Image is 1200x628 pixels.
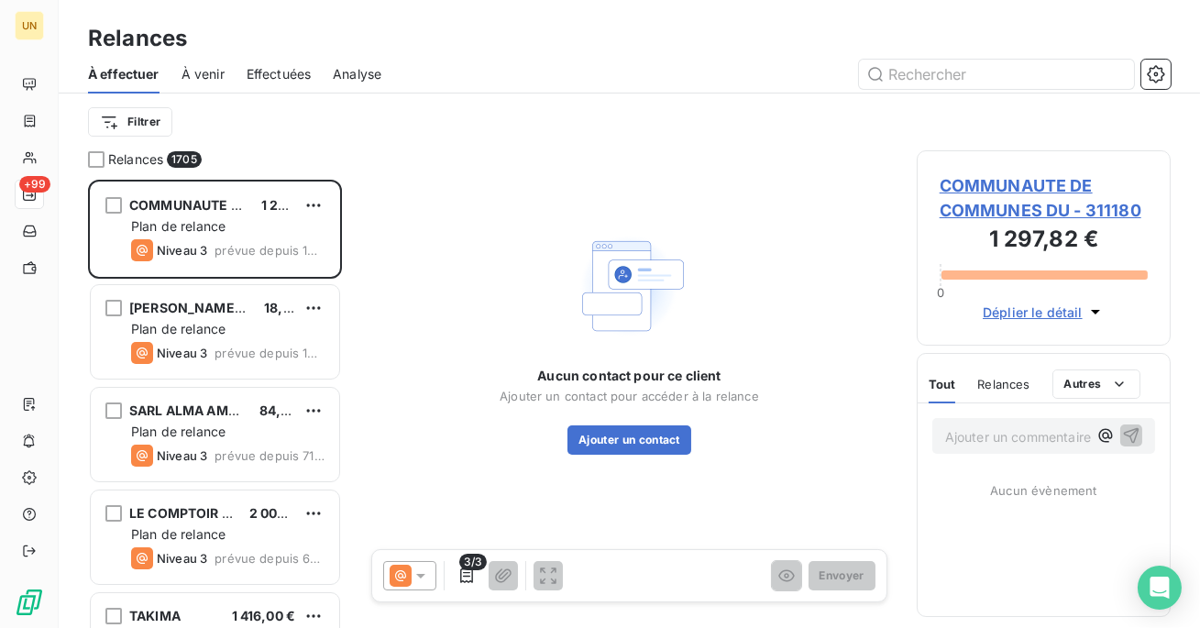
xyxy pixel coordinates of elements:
[567,425,691,455] button: Ajouter un contact
[88,65,160,83] span: À effectuer
[157,346,207,360] span: Niveau 3
[15,180,43,209] a: +99
[129,608,181,623] span: TAKIMA
[1138,566,1182,610] div: Open Intercom Messenger
[570,227,688,345] img: Empty state
[15,11,44,40] div: UN
[940,223,1148,259] h3: 1 297,82 €
[15,588,44,617] img: Logo LeanPay
[129,300,314,315] span: [PERSON_NAME] TRANSPOR
[129,505,281,521] span: LE COMPTOIR MEDICAL
[859,60,1134,89] input: Rechercher
[129,402,291,418] span: SARL ALMA AMBULANCE
[215,448,325,463] span: prévue depuis 715 jours
[929,377,956,391] span: Tout
[940,173,1148,223] span: COMMUNAUTE DE COMMUNES DU - 311180
[500,389,759,403] span: Ajouter un contact pour accéder à la relance
[247,65,312,83] span: Effectuées
[249,505,316,521] span: 2 005,18 €
[809,561,875,590] button: Envoyer
[232,608,296,623] span: 1 416,00 €
[157,551,207,566] span: Niveau 3
[215,346,325,360] span: prévue depuis 1479 jours
[259,402,310,418] span: 84,00 €
[215,551,325,566] span: prévue depuis 654 jours
[977,302,1110,323] button: Déplier le détail
[157,243,207,258] span: Niveau 3
[88,180,342,628] div: grid
[977,377,1029,391] span: Relances
[937,285,944,300] span: 0
[333,65,381,83] span: Analyse
[261,197,326,213] span: 1 297,82 €
[131,424,226,439] span: Plan de relance
[129,197,353,213] span: COMMUNAUTE DE COMMUNES DU
[131,321,226,336] span: Plan de relance
[1052,369,1141,399] button: Autres
[215,243,325,258] span: prévue depuis 1479 jours
[88,107,172,137] button: Filtrer
[990,483,1096,498] span: Aucun évènement
[182,65,225,83] span: À venir
[88,22,187,55] h3: Relances
[459,554,487,570] span: 3/3
[167,151,202,168] span: 1705
[537,367,721,385] span: Aucun contact pour ce client
[131,526,226,542] span: Plan de relance
[264,300,312,315] span: 18,00 €
[131,218,226,234] span: Plan de relance
[19,176,50,193] span: +99
[983,303,1083,322] span: Déplier le détail
[157,448,207,463] span: Niveau 3
[108,150,163,169] span: Relances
